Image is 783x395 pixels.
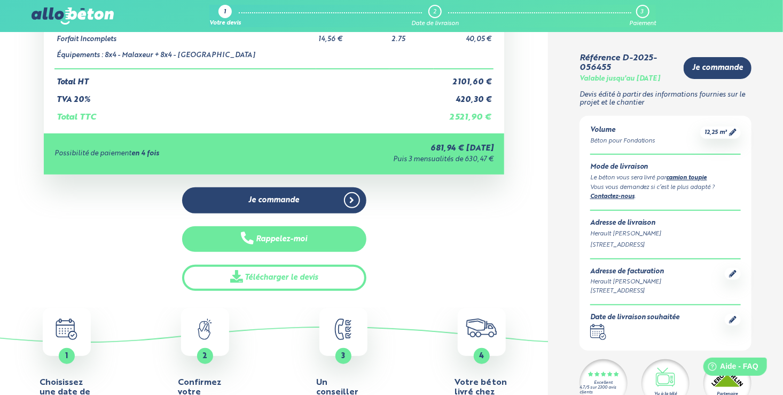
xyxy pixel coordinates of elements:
div: Valable jusqu'au [DATE] [580,75,661,83]
a: Télécharger le devis [182,265,366,291]
div: Herault [PERSON_NAME] [590,278,664,287]
td: Équipements : 8x4 - Malaxeur + 8x4 - [GEOGRAPHIC_DATA] [54,43,316,69]
td: Total HT [54,69,434,87]
span: 1 [65,352,68,360]
a: Contactez-nous [590,194,635,200]
img: truck.c7a9816ed8b9b1312949.png [466,319,497,337]
td: 2 521,90 € [434,104,494,122]
a: 1 Votre devis [209,5,241,27]
div: Date de livraison [411,20,459,27]
span: 4 [479,352,484,360]
td: 2 101,60 € [434,69,494,87]
span: Je commande [249,196,300,205]
div: Vous vous demandez si c’est le plus adapté ? . [590,183,741,202]
span: Je commande [692,64,743,73]
div: [STREET_ADDRESS] [590,241,741,250]
div: 4.7/5 sur 2300 avis clients [580,385,628,395]
a: 3 Paiement [629,5,656,27]
button: Rappelez-moi [182,226,366,252]
td: Total TTC [54,104,434,122]
div: Date de livraison souhaitée [590,314,680,322]
td: 2.75 [389,27,434,44]
a: camion toupie [667,175,707,181]
td: TVA 20% [54,87,434,105]
div: 1 [224,9,226,16]
div: [STREET_ADDRESS] [590,287,664,296]
div: Adresse de livraison [590,219,741,227]
td: 14,56 € [316,27,389,44]
p: Devis édité à partir des informations fournies sur le projet et le chantier [580,91,752,107]
a: 2 Date de livraison [411,5,459,27]
iframe: Help widget launcher [688,353,771,383]
div: Le béton vous sera livré par [590,173,741,183]
a: Je commande [684,57,751,79]
div: Paiement [629,20,656,27]
div: Adresse de facturation [590,268,664,276]
strong: en 4 fois [131,150,159,157]
div: 2 [433,9,436,15]
div: Volume [590,127,655,135]
div: Herault [PERSON_NAME] [590,230,741,239]
div: Mode de livraison [590,163,741,171]
div: 3 [641,9,644,15]
div: Possibilité de paiement [54,150,279,158]
img: allobéton [32,7,114,25]
a: Je commande [182,187,366,214]
td: Forfait Incomplets [54,27,316,44]
div: Puis 3 mensualités de 630,47 € [279,156,494,164]
div: Référence D-2025-056455 [580,53,676,73]
div: Votre devis [209,20,241,27]
div: 681,94 € [DATE] [279,144,494,153]
span: 2 [202,352,207,360]
td: 40,05 € [434,27,494,44]
div: Excellent [594,381,613,385]
div: Béton pour Fondations [590,137,655,146]
td: 420,30 € [434,87,494,105]
span: 3 [341,352,345,360]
